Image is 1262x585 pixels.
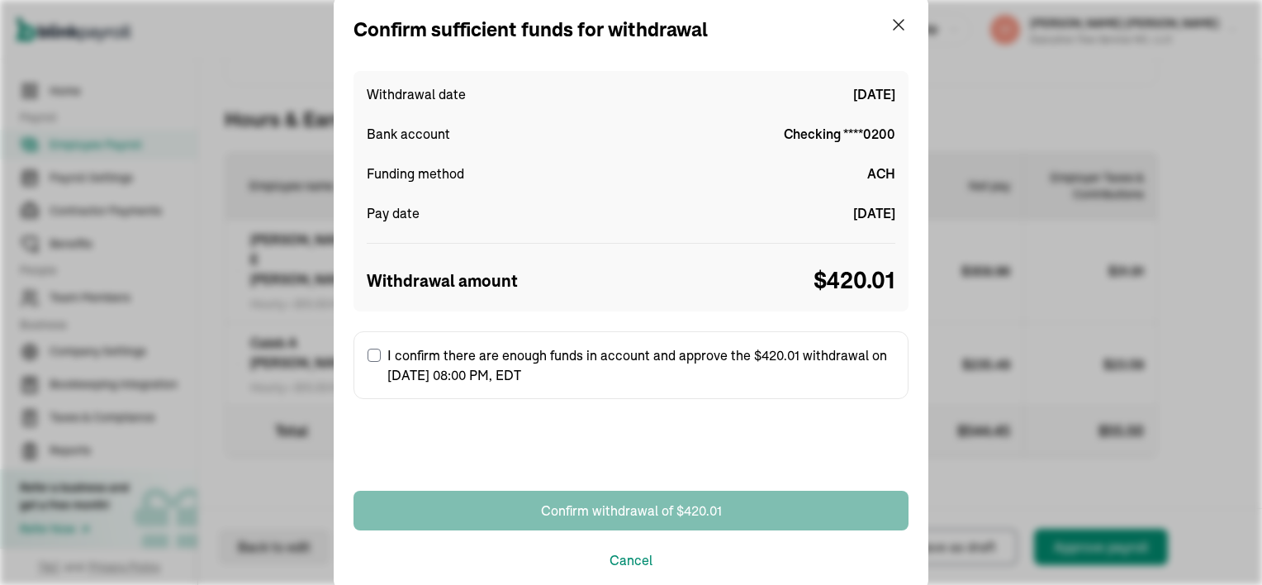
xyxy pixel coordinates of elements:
div: Confirm withdrawal of $420.01 [541,501,722,521]
span: [DATE] [853,203,895,223]
span: ACH [867,164,895,183]
span: Withdrawal amount [367,269,518,293]
span: Bank account [367,124,450,144]
span: Withdrawal date [367,84,466,104]
div: Confirm sufficient funds for withdrawal [353,15,708,45]
button: Confirm withdrawal of $420.01 [353,491,909,530]
span: $ 420.01 [814,264,895,298]
span: Funding method [367,164,464,183]
button: Cancel [610,550,652,570]
label: I confirm there are enough funds in account and approve the $420.01 withdrawal on [DATE] 08:00 PM... [353,331,909,399]
input: I confirm there are enough funds in account and approve the $420.01 withdrawal on [DATE] 08:00 PM... [368,349,381,362]
span: [DATE] [853,84,895,104]
span: Pay date [367,203,420,223]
